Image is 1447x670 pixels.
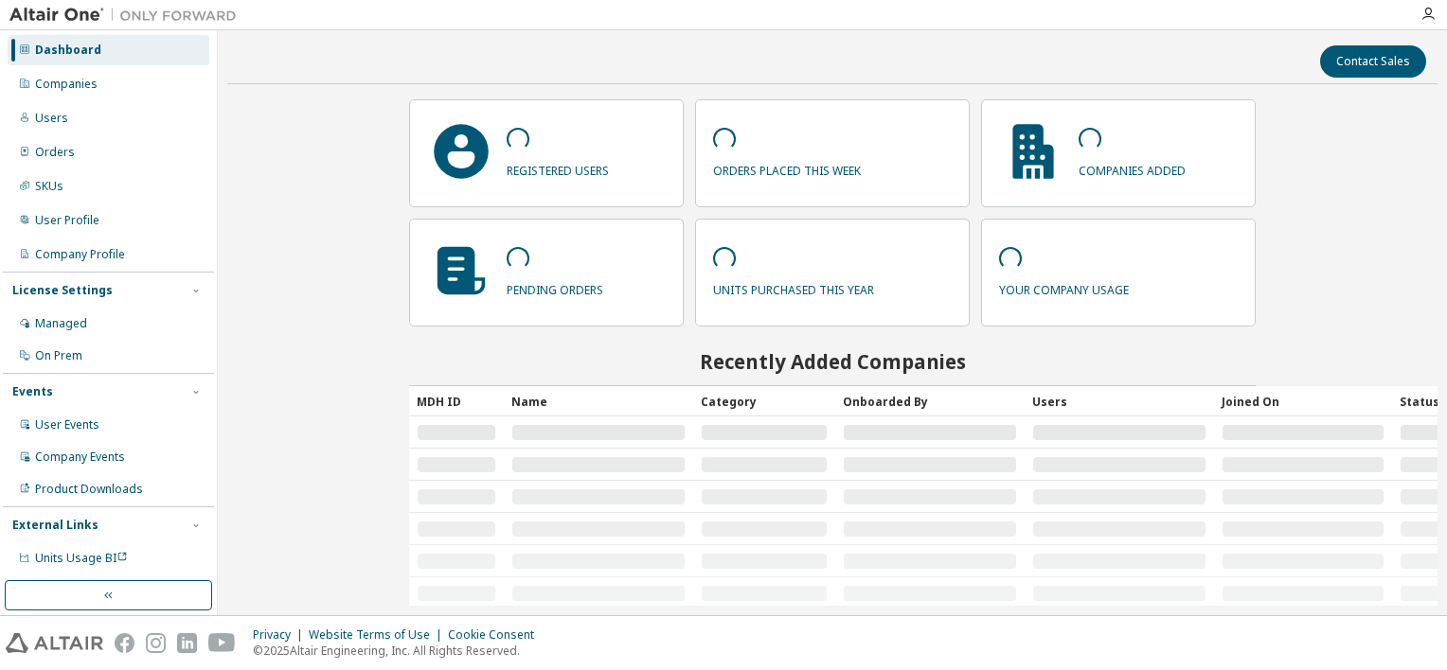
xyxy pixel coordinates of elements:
p: orders placed this week [713,157,861,179]
div: Company Profile [35,247,125,262]
button: Contact Sales [1320,45,1426,78]
img: altair_logo.svg [6,633,103,653]
p: pending orders [507,276,603,298]
img: facebook.svg [115,633,134,653]
div: MDH ID [417,386,496,416]
div: Cookie Consent [448,627,545,643]
img: youtube.svg [208,633,236,653]
p: registered users [507,157,609,179]
p: your company usage [999,276,1129,298]
div: Website Terms of Use [309,627,448,643]
div: Onboarded By [843,386,1017,416]
div: Product Downloads [35,482,143,497]
div: External Links [12,518,98,533]
div: Name [511,386,686,416]
p: © 2025 Altair Engineering, Inc. All Rights Reserved. [253,643,545,659]
img: instagram.svg [146,633,166,653]
div: Company Events [35,450,125,465]
div: Joined On [1222,386,1384,416]
span: Units Usage BI [35,550,128,566]
img: linkedin.svg [177,633,197,653]
div: Category [701,386,828,416]
div: User Profile [35,213,99,228]
div: User Events [35,417,99,432]
div: Orders [35,145,75,160]
div: Users [1032,386,1206,416]
p: units purchased this year [713,276,874,298]
div: Companies [35,77,98,92]
div: On Prem [35,348,82,363]
div: Managed [35,316,87,331]
div: Privacy [253,627,309,643]
img: Altair One [9,6,246,25]
p: companies added [1079,157,1186,179]
div: License Settings [12,283,113,298]
div: SKUs [35,179,63,194]
h2: Recently Added Companies [409,349,1257,374]
div: Events [12,384,53,399]
div: Users [35,111,68,126]
div: Dashboard [35,43,101,58]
